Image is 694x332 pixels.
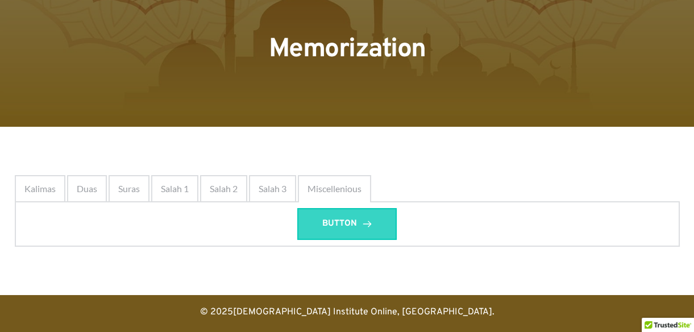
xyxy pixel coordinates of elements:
[233,306,492,318] a: [DEMOGRAPHIC_DATA] Institute Online, [GEOGRAPHIC_DATA]
[77,182,97,196] span: Duas
[259,182,286,196] span: Salah 3
[24,182,56,196] span: Kalimas
[492,306,494,318] span: .
[118,182,140,196] span: Suras
[210,182,238,196] span: Salah 2
[269,33,426,67] span: Memorization
[322,217,357,231] span: BUTTON
[307,182,361,196] span: Miscellenious
[200,306,233,318] span: © 2025
[297,208,397,240] a: BUTTON
[161,182,189,196] span: Salah 1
